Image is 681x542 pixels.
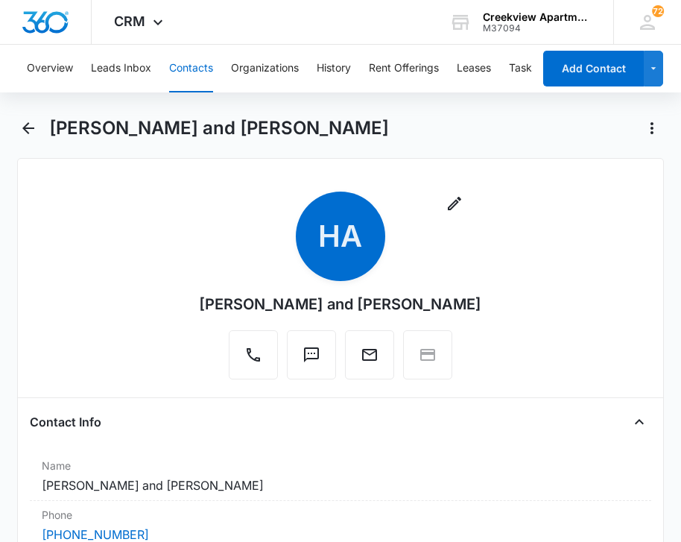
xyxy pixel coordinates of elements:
h1: [PERSON_NAME] and [PERSON_NAME] [49,117,389,139]
button: Overview [27,45,73,92]
div: account id [483,23,592,34]
button: History [317,45,351,92]
a: Call [229,353,278,366]
button: Rent Offerings [369,45,439,92]
span: 72 [652,5,664,17]
button: Contacts [169,45,213,92]
a: Email [345,353,394,366]
button: Email [345,330,394,379]
div: account name [483,11,592,23]
button: Text [287,330,336,379]
button: Leases [457,45,491,92]
h4: Contact Info [30,413,101,431]
label: Phone [42,507,639,523]
span: Ha [296,192,385,281]
button: Organizations [231,45,299,92]
div: [PERSON_NAME] and [PERSON_NAME] [199,293,481,315]
div: notifications count [652,5,664,17]
dd: [PERSON_NAME] and [PERSON_NAME] [42,476,639,494]
button: Back [17,116,40,140]
button: Add Contact [543,51,644,86]
div: Name[PERSON_NAME] and [PERSON_NAME] [30,452,651,501]
label: Name [42,458,639,473]
button: Call [229,330,278,379]
button: Tasks [509,45,537,92]
button: Leads Inbox [91,45,151,92]
button: Close [627,410,651,434]
span: CRM [114,13,145,29]
a: Text [287,353,336,366]
button: Actions [640,116,664,140]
